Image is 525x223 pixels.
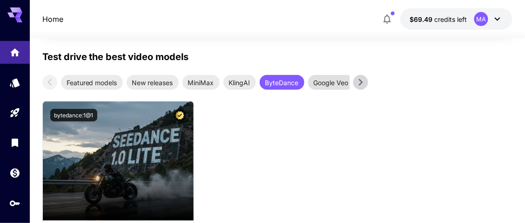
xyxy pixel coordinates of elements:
button: Certified Model – Vetted for best performance and includes a commercial license. [174,109,186,122]
div: MA [474,12,488,26]
nav: breadcrumb [42,14,63,25]
span: $69.49 [410,15,434,23]
div: Library [9,137,20,149]
div: MiniMax [182,75,220,90]
button: bytedance:1@1 [50,109,97,122]
span: KlingAI [223,78,256,88]
div: ByteDance [260,75,304,90]
span: ByteDance [260,78,304,88]
span: credits left [434,15,467,23]
p: Test drive the best video models [42,50,189,64]
span: MiniMax [182,78,220,88]
div: KlingAI [223,75,256,90]
div: Featured models [61,75,123,90]
div: New releases [127,75,179,90]
div: Playground [9,107,20,119]
span: Featured models [61,78,123,88]
div: Models [9,77,20,88]
div: API Keys [9,197,20,209]
a: Home [42,14,63,25]
div: Google Veo [308,75,354,90]
span: New releases [127,78,179,88]
div: Wallet [9,167,20,179]
button: $69.4907MA [400,8,512,30]
span: Google Veo [308,78,354,88]
div: Home [9,47,20,58]
div: $69.4907 [410,14,467,24]
img: alt [43,101,194,221]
